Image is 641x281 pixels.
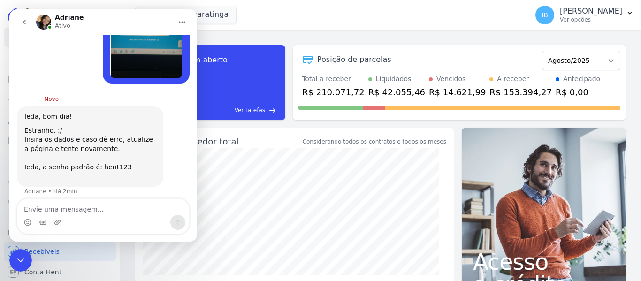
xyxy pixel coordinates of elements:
div: Plataformas [8,227,112,238]
textarea: Envie uma mensagem... [8,190,180,205]
iframe: Intercom live chat [9,9,197,242]
div: Saldo devedor total [156,135,301,148]
div: New messages divider [8,89,180,90]
button: Início [164,4,182,22]
a: Crédito [4,173,116,191]
div: Adriane • Há 2min [15,179,68,185]
span: Conta Hent [24,267,61,277]
button: Selecionador de Emoji [15,209,22,217]
span: Ver tarefas [235,106,265,114]
a: Negativação [4,193,116,212]
div: Adriane diz… [8,97,180,198]
div: Ieda, bom dia! [15,103,146,112]
a: Recebíveis [4,242,116,261]
div: R$ 42.055,46 [368,86,425,99]
div: Vencidos [436,74,465,84]
button: Upload do anexo [45,209,52,217]
div: R$ 210.071,72 [302,86,365,99]
div: Liquidados [376,74,412,84]
a: Visão Geral [4,28,116,47]
p: Ativo [46,12,61,21]
span: east [269,107,276,114]
a: Parcelas [4,69,116,88]
div: R$ 153.394,27 [489,86,552,99]
div: A receber [497,74,529,84]
span: IB [542,12,548,18]
span: Acesso [473,251,615,273]
iframe: Intercom live chat [9,249,32,272]
div: Considerando todos os contratos e todos os meses [303,137,446,146]
a: Ver tarefas east [191,106,276,114]
div: Total a receber [302,74,365,84]
button: Selecionador de GIF [30,209,37,217]
div: Posição de parcelas [317,54,391,65]
a: Lotes [4,90,116,109]
button: IB [PERSON_NAME] Ver opções [528,2,641,28]
a: Clientes [4,111,116,129]
div: Estranho. :/ Insira os dados e caso dê erro, atualize a página e tente novamente. Ieda, a senha p... [15,117,146,172]
span: Recebíveis [24,247,60,256]
button: Mar De Japaratinga [135,6,237,23]
p: [PERSON_NAME] [560,7,622,16]
a: Transferências [4,152,116,171]
div: Ieda, bom dia!Estranho. :/Insira os dados e caso dê erro, atualize a página e tente novamente.Ied... [8,97,154,177]
div: R$ 14.621,99 [429,86,486,99]
a: Contratos [4,49,116,68]
div: R$ 0,00 [556,86,600,99]
a: Minha Carteira [4,131,116,150]
div: Antecipado [563,74,600,84]
p: Ver opções [560,16,622,23]
button: Enviar uma mensagem [161,205,176,220]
